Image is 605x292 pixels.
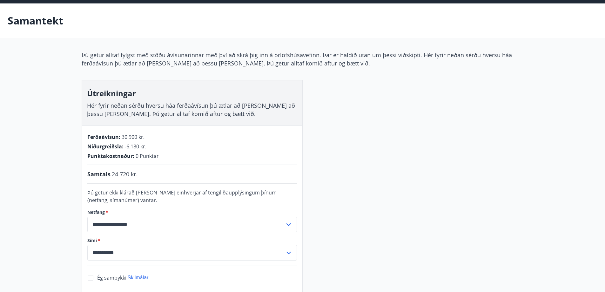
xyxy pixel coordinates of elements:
span: -6.180 kr. [125,143,146,150]
label: Netfang [87,209,297,215]
span: Ég samþykki [97,274,126,281]
span: Punktakostnaður : [87,153,134,160]
span: Þú getur ekki klárað [PERSON_NAME] einhverjar af tengiliðaupplýsingum þínum (netfang, símanúmer) ... [87,189,277,204]
span: Hér fyrir neðan sérðu hversu háa ferðaávísun þú ætlar að [PERSON_NAME] að þessu [PERSON_NAME]. Þú... [87,102,295,118]
span: Skilmálar [128,275,149,280]
span: Ferðaávísun : [87,133,120,140]
span: Niðurgreiðsla : [87,143,124,150]
span: 30.900 kr. [122,133,145,140]
p: Þú getur alltaf fylgst með stöðu ávísunarinnar með því að skrá þig inn á orlofshúsavefinn. Þar er... [82,51,524,67]
span: Samtals [87,170,111,178]
button: Skilmálar [128,274,149,281]
span: 0 Punktar [136,153,159,160]
h3: Útreikningar [87,88,297,99]
p: Samantekt [8,14,63,28]
span: 24.720 kr. [112,170,138,178]
label: Sími [87,237,297,244]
